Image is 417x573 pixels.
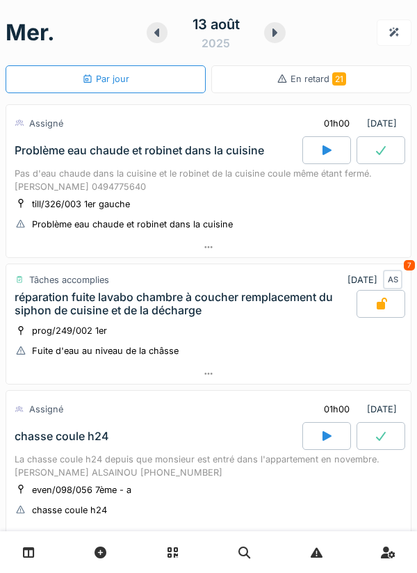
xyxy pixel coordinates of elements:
[324,403,350,416] div: 01h00
[32,324,107,337] div: prog/249/002 1er
[32,483,131,497] div: even/098/056 7ème - a
[15,167,402,193] div: Pas d'eau chaude dans la cuisine et le robinet de la cuisine coule même étant fermé. [PERSON_NAME...
[29,403,63,416] div: Assigné
[32,197,130,211] div: till/326/003 1er gauche
[29,273,109,286] div: Tâches accomplies
[15,144,264,157] div: Problème eau chaude et robinet dans la cuisine
[312,396,402,422] div: [DATE]
[32,503,107,517] div: chasse coule h24
[15,291,354,317] div: réparation fuite lavabo chambre à coucher remplacement du siphon de cuisine et de la décharge
[312,111,402,136] div: [DATE]
[347,270,402,289] div: [DATE]
[193,14,240,35] div: 13 août
[383,270,402,289] div: AS
[202,35,230,51] div: 2025
[15,430,109,443] div: chasse coule h24
[32,344,179,357] div: Fuite d'eau au niveau de la châsse
[324,117,350,130] div: 01h00
[6,19,55,46] h1: mer.
[291,74,346,84] span: En retard
[404,260,415,271] div: 7
[15,453,402,479] div: La chasse coule h24 depuis que monsieur est entré dans l'appartement en novembre. [PERSON_NAME] A...
[82,72,129,86] div: Par jour
[32,218,233,231] div: Problème eau chaude et robinet dans la cuisine
[29,117,63,130] div: Assigné
[332,72,346,86] span: 21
